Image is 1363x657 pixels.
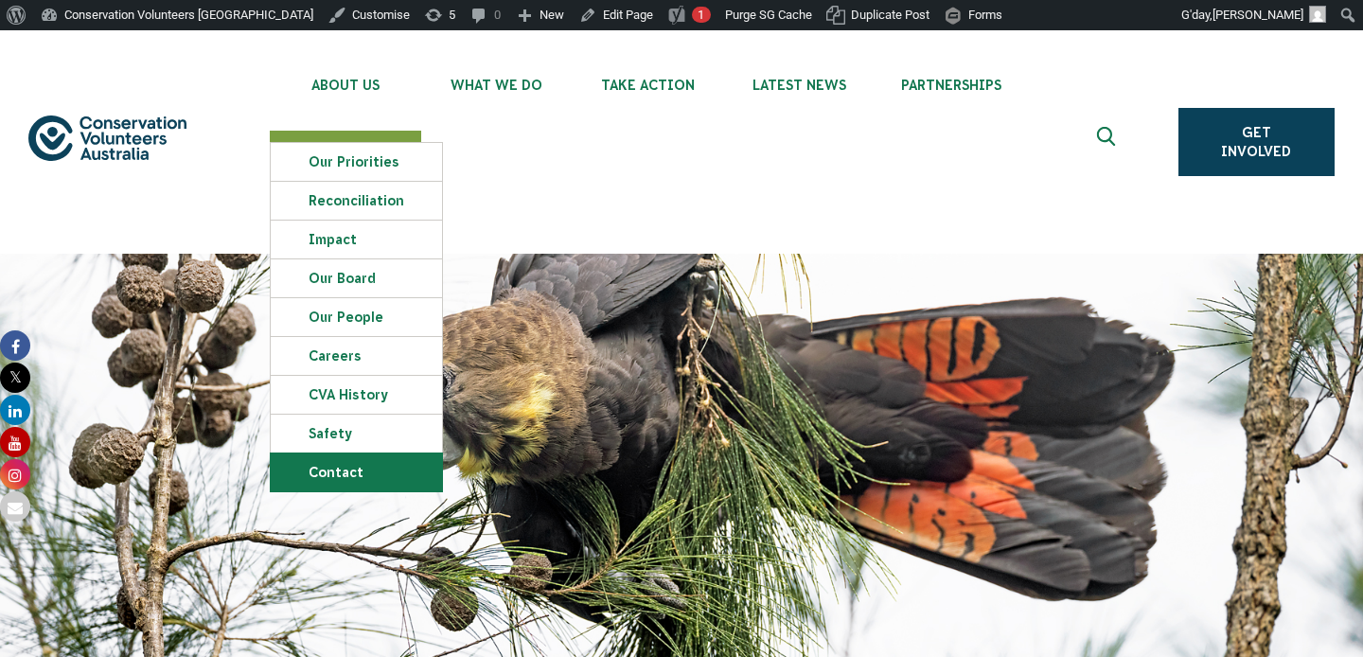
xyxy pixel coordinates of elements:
[1096,127,1120,157] span: Expand search box
[271,415,442,453] a: Safety
[271,182,442,220] a: Reconciliation
[876,78,1027,93] span: Partnerships
[421,78,573,93] span: What We Do
[271,298,442,336] a: Our People
[1086,119,1131,165] button: Expand search box Close search box
[271,259,442,297] a: Our Board
[421,30,573,142] li: What We Do
[271,337,442,375] a: Careers
[573,78,724,93] span: Take Action
[270,78,421,93] span: About Us
[1178,108,1335,176] a: Get Involved
[271,376,442,414] a: CVA history
[271,143,442,181] a: Our Priorities
[1213,8,1303,22] span: [PERSON_NAME]
[698,8,704,22] span: 1
[271,221,442,258] a: Impact
[271,453,442,491] a: Contact
[28,115,186,162] img: logo.svg
[573,30,724,142] li: Take Action
[270,30,421,142] li: About Us
[724,78,876,93] span: Latest News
